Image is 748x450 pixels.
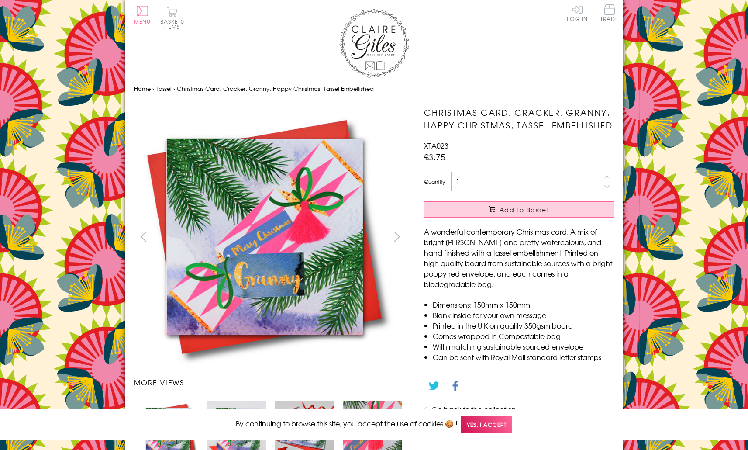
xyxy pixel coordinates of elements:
span: £3.75 [424,151,445,163]
button: prev [134,227,154,246]
li: Printed in the U.K on quality 350gsm board [433,320,614,331]
p: A wonderful contemporary Christmas card. A mix of bright [PERSON_NAME] and pretty watercolours, a... [424,226,614,289]
span: Add to Basket [500,205,549,214]
span: Yes, I accept [461,416,512,433]
span: XTA023 [424,140,448,151]
button: Menu [134,6,151,24]
span: Christmas Card, Cracker, Granny, Happy Christmas, Tassel Embellished [177,84,374,93]
label: Quantity [424,178,445,186]
li: Comes wrapped in Compostable bag [433,331,614,341]
img: Christmas Card, Cracker, Granny, Happy Christmas, Tassel Embellished [407,106,669,368]
a: Go back to the collection [431,404,516,415]
h3: More views [134,377,407,388]
span: › [173,84,175,93]
li: With matching sustainable sourced envelope [433,341,614,352]
button: next [387,227,407,246]
li: Can be sent with Royal Mail standard letter stamps [433,352,614,362]
li: Blank inside for your own message [433,310,614,320]
span: Trade [600,4,619,21]
h1: Christmas Card, Cracker, Granny, Happy Christmas, Tassel Embellished [424,106,614,132]
button: Add to Basket [424,201,614,218]
img: Claire Giles Greetings Cards [339,9,409,78]
li: Dimensions: 150mm x 150mm [433,299,614,310]
span: 0 items [164,17,184,31]
a: Log In [567,4,588,21]
span: Menu [134,17,151,25]
a: Trade [600,4,619,23]
a: Tassel [156,84,172,93]
nav: breadcrumbs [134,80,614,98]
a: Home [134,84,151,93]
span: › [152,84,154,93]
img: Christmas Card, Cracker, Granny, Happy Christmas, Tassel Embellished [134,106,396,368]
button: Basket0 items [160,7,184,29]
